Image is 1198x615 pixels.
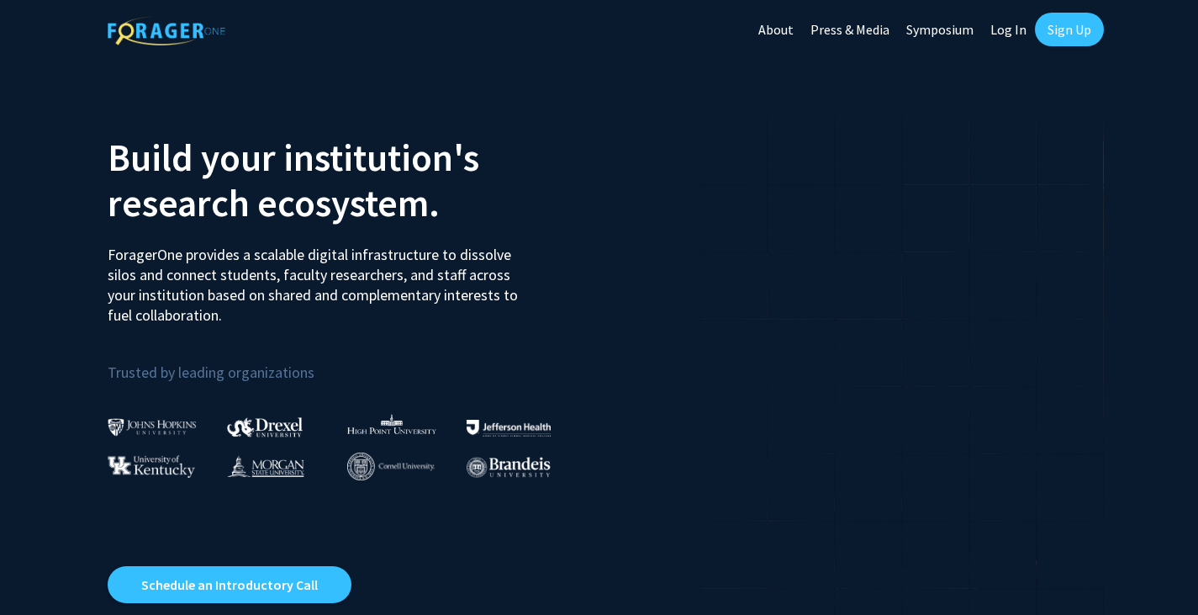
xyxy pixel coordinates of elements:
[467,420,551,436] img: Thomas Jefferson University
[347,414,436,434] img: High Point University
[1035,13,1104,46] a: Sign Up
[227,417,303,437] img: Drexel University
[108,455,195,478] img: University of Kentucky
[108,16,225,45] img: ForagerOne Logo
[467,457,551,478] img: Brandeis University
[347,453,435,480] img: Cornell University
[108,339,587,385] p: Trusted by leading organizations
[108,135,587,225] h2: Build your institution's research ecosystem.
[227,455,304,477] img: Morgan State University
[108,232,530,326] p: ForagerOne provides a scalable digital infrastructure to dissolve silos and connect students, fac...
[108,566,351,603] a: Opens in a new tab
[108,418,197,436] img: Johns Hopkins University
